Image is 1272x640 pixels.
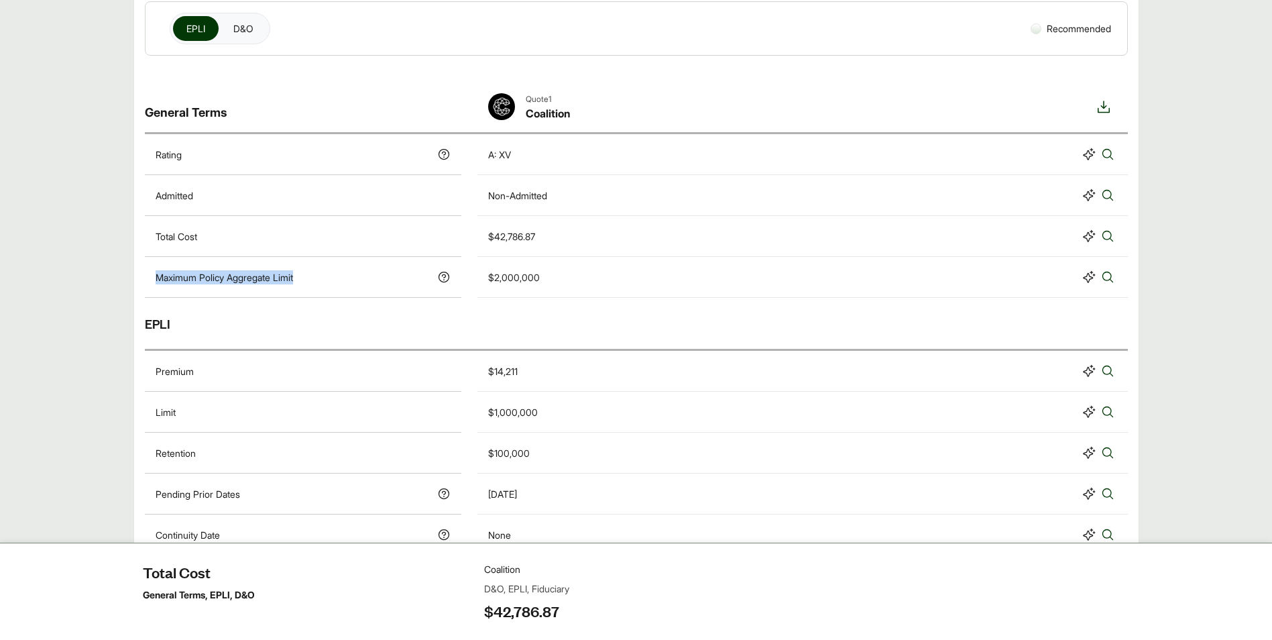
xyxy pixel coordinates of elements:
div: Non-Admitted [488,189,547,203]
div: A: XV [488,148,511,162]
p: Continuity Date [156,528,220,542]
div: $42,786.87 [488,229,535,244]
div: $2,000,000 [488,270,540,284]
div: $14,211 [488,364,518,378]
p: Total Cost [156,229,197,244]
span: D&O [233,21,253,36]
span: EPLI [186,21,205,36]
div: Shared [488,610,518,624]
p: Separate Or Shared Limit [156,610,262,624]
div: General Terms [145,83,462,132]
button: D&O [220,16,267,41]
p: Maximum Policy Aggregate Limit [156,270,293,284]
span: Quote 1 [526,93,571,105]
button: EPLI [173,16,219,41]
span: Coalition [526,105,571,121]
button: Download option [1090,93,1117,121]
p: Premium [156,364,194,378]
img: Coalition-Logo [488,93,515,120]
div: [DATE] [488,487,517,501]
div: None [488,528,511,542]
div: Recommended [1025,16,1116,41]
p: Admitted [156,189,193,203]
div: EPLI [145,298,1128,351]
p: Rating [156,148,182,162]
p: Retention [156,446,196,460]
div: Full prior acts [488,569,544,583]
p: Pending Prior Dates [156,487,240,501]
div: $100,000 [488,446,530,460]
div: $1,000,000 [488,405,538,419]
p: Prior Acts Exclusion [156,569,239,583]
p: Limit [156,405,176,419]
